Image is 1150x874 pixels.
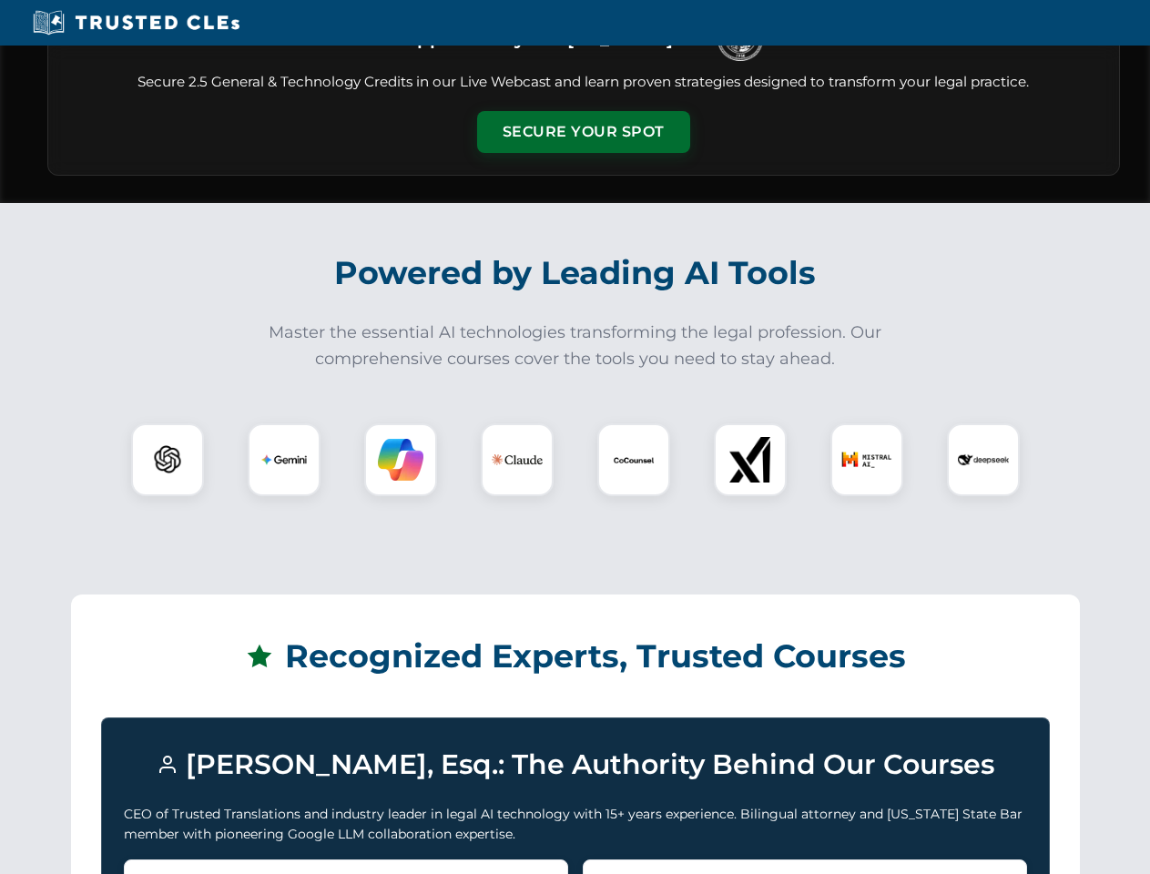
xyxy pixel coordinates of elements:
[481,423,554,496] div: Claude
[70,72,1097,93] p: Secure 2.5 General & Technology Credits in our Live Webcast and learn proven strategies designed ...
[124,804,1027,845] p: CEO of Trusted Translations and industry leader in legal AI technology with 15+ years experience....
[611,437,656,483] img: CoCounsel Logo
[27,9,245,36] img: Trusted CLEs
[141,433,194,486] img: ChatGPT Logo
[257,320,894,372] p: Master the essential AI technologies transforming the legal profession. Our comprehensive courses...
[947,423,1020,496] div: DeepSeek
[492,434,543,485] img: Claude Logo
[248,423,321,496] div: Gemini
[261,437,307,483] img: Gemini Logo
[378,437,423,483] img: Copilot Logo
[364,423,437,496] div: Copilot
[597,423,670,496] div: CoCounsel
[830,423,903,496] div: Mistral AI
[477,111,690,153] button: Secure Your Spot
[71,241,1080,305] h2: Powered by Leading AI Tools
[101,625,1050,688] h2: Recognized Experts, Trusted Courses
[728,437,773,483] img: xAI Logo
[131,423,204,496] div: ChatGPT
[958,434,1009,485] img: DeepSeek Logo
[714,423,787,496] div: xAI
[124,740,1027,789] h3: [PERSON_NAME], Esq.: The Authority Behind Our Courses
[841,434,892,485] img: Mistral AI Logo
